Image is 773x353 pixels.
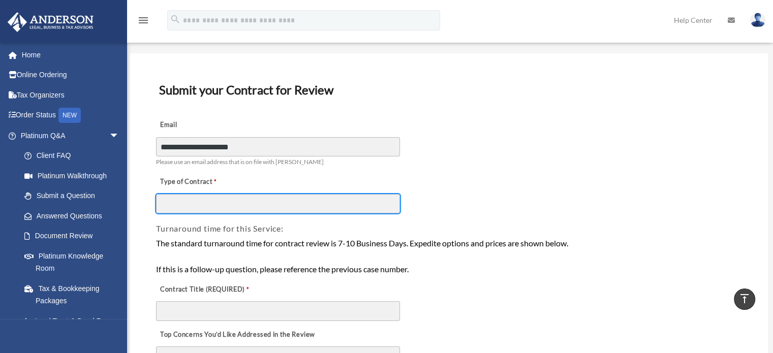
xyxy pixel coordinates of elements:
div: NEW [58,108,81,123]
i: menu [137,14,149,26]
a: Platinum Knowledge Room [14,246,135,278]
a: Land Trust & Deed Forum [14,311,135,331]
h3: Submit your Contract for Review [155,79,743,101]
img: User Pic [750,13,765,27]
span: arrow_drop_down [109,125,130,146]
span: Turnaround time for this Service: [156,223,283,233]
img: Anderson Advisors Platinum Portal [5,12,97,32]
a: Platinum Q&Aarrow_drop_down [7,125,135,146]
a: Client FAQ [14,146,135,166]
i: vertical_align_top [738,293,751,305]
div: The standard turnaround time for contract review is 7-10 Business Days. Expedite options and pric... [156,237,741,276]
a: Submit a Question [14,186,135,206]
a: Order StatusNEW [7,105,135,126]
label: Email [156,118,258,133]
a: Online Ordering [7,65,135,85]
a: Document Review [14,226,130,246]
label: Type of Contract [156,175,258,189]
a: Answered Questions [14,206,135,226]
a: Tax & Bookkeeping Packages [14,278,135,311]
a: Home [7,45,135,65]
i: search [170,14,181,25]
a: Tax Organizers [7,85,135,105]
a: Platinum Walkthrough [14,166,135,186]
a: menu [137,18,149,26]
span: Please use an email address that is on file with [PERSON_NAME] [156,158,324,166]
a: vertical_align_top [734,288,755,310]
label: Contract Title (REQUIRED) [156,282,258,297]
label: Top Concerns You’d Like Addressed in the Review [156,328,318,342]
